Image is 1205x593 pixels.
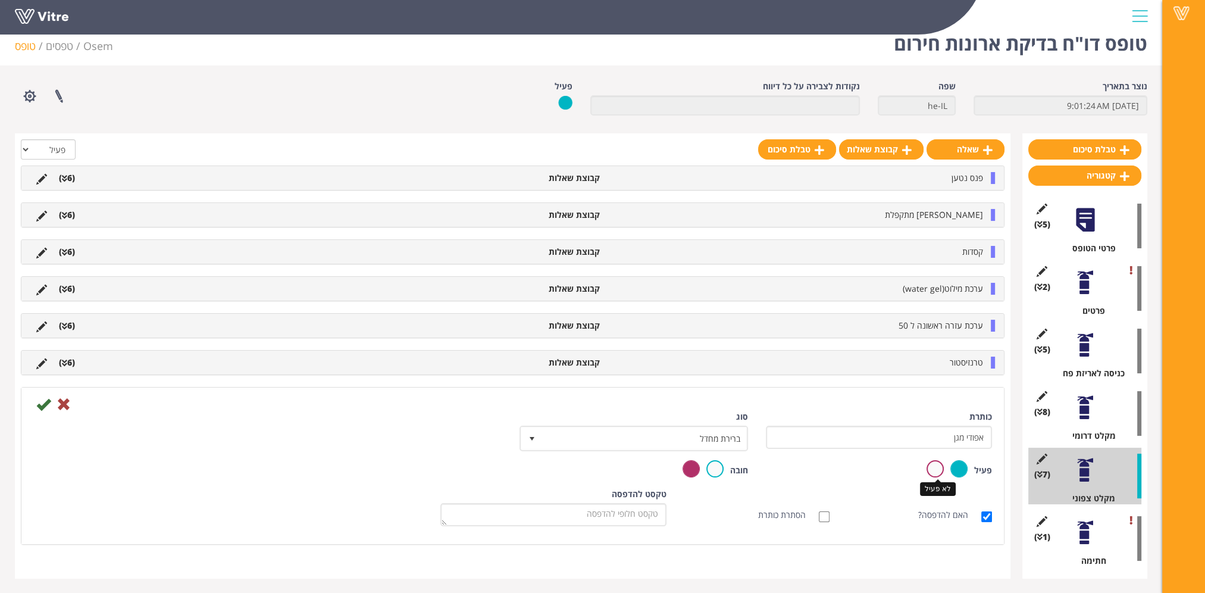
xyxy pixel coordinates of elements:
[1034,344,1050,355] span: (5 )
[558,95,572,110] img: yes
[53,172,81,184] li: (6 )
[462,246,606,258] li: קבוצת שאלות
[962,246,983,257] span: קסדות
[462,209,606,221] li: קבוצת שאלות
[1103,80,1147,92] label: נוצר בתאריך
[1037,492,1141,504] div: מקלט צפוני
[920,482,956,496] div: לא פעיל
[53,320,81,332] li: (6 )
[53,246,81,258] li: (6 )
[15,39,46,54] li: טופס
[1034,469,1050,480] span: (7 )
[952,172,983,183] span: פנס נטען
[83,39,113,53] span: 402
[1037,242,1141,254] div: פרטי הטופס
[981,511,992,522] input: האם להדפסה?
[903,283,983,294] span: ערכת מילוט(water gel)
[758,139,836,160] a: טבלת סיכום
[1037,367,1141,379] div: כניסה לאריזת פח
[950,357,983,368] span: טרנזיסטור
[555,80,572,92] label: פעיל
[1034,406,1050,418] span: (8 )
[1037,305,1141,317] div: פרטים
[542,427,747,449] span: ברירת מחדל
[938,80,956,92] label: שפה
[53,357,81,369] li: (6 )
[46,39,73,53] a: טפסים
[730,464,748,476] label: חובה
[462,172,606,184] li: קבוצת שאלות
[1028,166,1141,186] a: קטגוריה
[763,80,860,92] label: נקודות לצבירה על כל דיווח
[918,509,980,521] label: האם להדפסה?
[1034,219,1050,230] span: (5 )
[1037,555,1141,567] div: חתימה
[462,357,606,369] li: קבוצת שאלות
[736,411,748,423] label: סוג
[1028,139,1141,160] a: טבלת סיכום
[839,139,924,160] a: קבוצת שאלות
[53,209,81,221] li: (6 )
[1034,281,1050,293] span: (2 )
[758,509,818,521] label: הסתרת כותרת
[899,320,983,331] span: ערכת עזרה ראשונה ל 50
[521,427,543,449] span: select
[885,209,983,220] span: [PERSON_NAME] מתקפלת
[974,464,992,476] label: פעיל
[1034,531,1050,543] span: (1 )
[612,488,666,500] label: טקסט להדפסה
[894,15,1147,65] h1: טופס דו"ח בדיקת ארונות חירום
[969,411,992,423] label: כותרת
[1037,430,1141,442] div: מקלט דרומי
[819,511,830,522] input: הסתרת כותרת
[927,139,1004,160] a: שאלה
[53,283,81,295] li: (6 )
[462,283,606,295] li: קבוצת שאלות
[462,320,606,332] li: קבוצת שאלות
